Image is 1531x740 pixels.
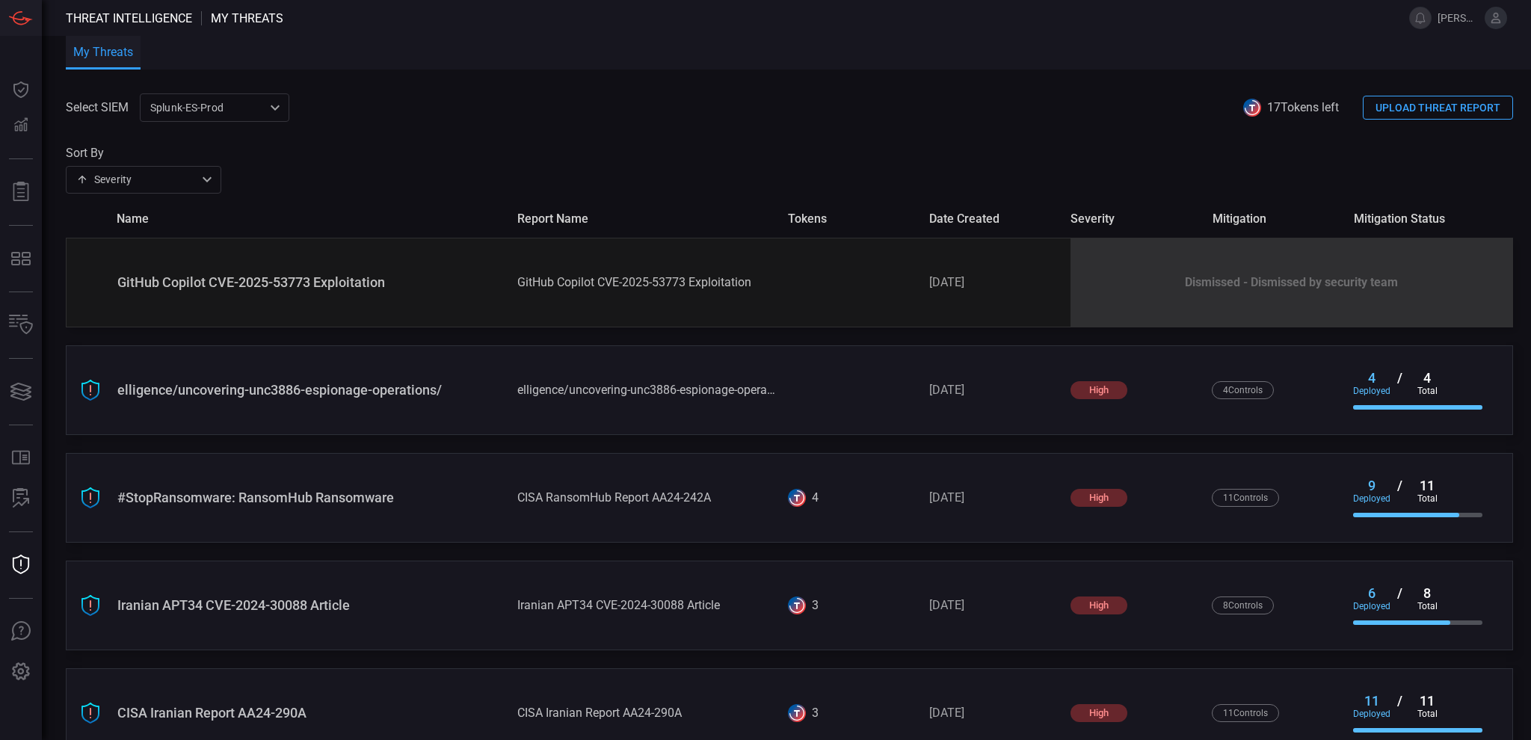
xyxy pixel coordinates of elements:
div: total [1408,709,1446,719]
div: 3 [812,598,819,612]
div: [DATE] [929,383,1059,397]
div: / [1390,693,1408,719]
div: 8 Control s [1212,596,1274,614]
div: [DATE] [929,490,1059,505]
div: 11 [1408,693,1446,709]
button: UPLOAD THREAT REPORT [1363,96,1513,120]
span: My Threats [211,11,283,25]
div: high [1071,704,1127,722]
button: Dashboard [3,72,39,108]
span: 17 Tokens left [1267,100,1339,114]
div: Dismissed - Dismissed by security team [1071,238,1512,327]
div: 11 Control s [1212,704,1279,722]
span: report name [517,212,776,226]
span: name [117,212,505,226]
button: Cards [3,374,39,410]
div: 4 Control s [1212,381,1274,399]
div: [DATE] [929,598,1059,612]
div: #StopRansomware: RansomHub Ransomware [117,490,505,505]
div: [DATE] [929,706,1059,720]
span: [PERSON_NAME].brand [1438,12,1479,24]
div: high [1071,381,1127,399]
div: GitHub Copilot CVE-2025-53773 Exploitation [517,275,776,289]
div: 3 [812,706,819,720]
span: Threat Intelligence [66,11,192,25]
button: Reports [3,174,39,210]
span: mitigation [1213,212,1342,226]
button: Inventory [3,307,39,343]
button: Detections [3,108,39,144]
div: deployed [1353,493,1390,504]
div: 4 [1353,370,1390,386]
div: / [1390,370,1408,396]
span: severity [1071,212,1200,226]
div: 4 [812,490,819,505]
button: MITRE - Detection Posture [3,241,39,277]
div: deployed [1353,601,1390,611]
div: CISA RansomHub Report AA24-242A [517,490,776,505]
button: Threat Intelligence [3,547,39,583]
div: CISA Iranian Report AA24-290A [517,706,776,720]
label: Sort By [66,146,221,160]
span: mitigation status [1354,212,1483,226]
div: 8 [1408,585,1446,601]
span: date created [929,212,1059,226]
span: tokens [788,212,917,226]
div: [DATE] [929,275,1059,289]
p: Splunk-ES-Prod [150,100,265,115]
div: CISA Iranian Report AA24-290A [117,705,505,721]
div: Iranian APT34 CVE-2024-30088 Article [117,597,505,613]
div: total [1408,601,1446,611]
div: 6 [1353,585,1390,601]
button: ALERT ANALYSIS [3,481,39,517]
div: 11 Control s [1212,489,1279,507]
div: / [1390,478,1408,504]
label: Select SIEM [66,100,129,114]
div: 9 [1353,478,1390,493]
div: Iranian APT34 CVE-2024-30088 Article [517,598,776,612]
div: elligence/uncovering-unc3886-espionage-operations/ [517,383,776,397]
div: elligence/uncovering-unc3886-espionage-operations/ [117,382,505,398]
div: high [1071,489,1127,507]
button: Ask Us A Question [3,614,39,650]
div: total [1408,493,1446,504]
div: deployed [1353,386,1390,396]
button: Rule Catalog [3,440,39,476]
div: 11 [1353,693,1390,709]
div: Severity [76,172,197,187]
div: deployed [1353,709,1390,719]
div: high [1071,596,1127,614]
div: 4 [1408,370,1446,386]
button: My Threats [66,36,141,70]
div: GitHub Copilot CVE-2025-53773 Exploitation [117,274,505,290]
div: total [1408,386,1446,396]
div: 11 [1408,478,1446,493]
button: Preferences [3,654,39,690]
div: / [1390,585,1408,611]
